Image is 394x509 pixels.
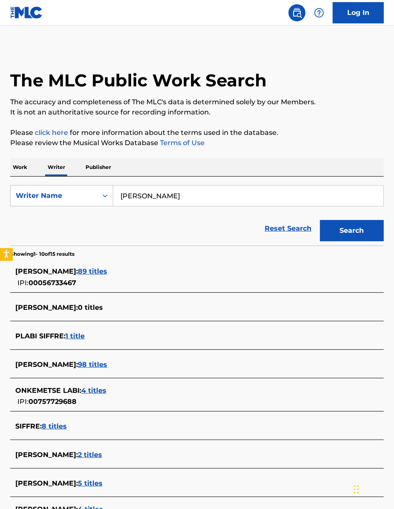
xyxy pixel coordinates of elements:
a: Reset Search [260,219,316,238]
span: 98 titles [78,360,107,369]
p: The accuracy and completeness of The MLC's data is determined solely by our Members. [10,97,384,107]
span: SIFFRE : [15,422,42,430]
span: 2 titles [78,451,102,459]
span: PLABI SIFFRE : [15,332,66,340]
span: 8 titles [42,422,67,430]
span: ONKEMETSE LABI : [15,386,81,395]
img: search [292,8,302,18]
button: Search [320,220,384,241]
span: [PERSON_NAME] : [15,479,78,487]
p: Please review the Musical Works Database [10,138,384,148]
div: Writer Name [16,191,92,201]
span: 89 titles [78,267,107,275]
span: 00757729688 [29,397,77,406]
span: [PERSON_NAME] : [15,360,78,369]
img: help [314,8,324,18]
h1: The MLC Public Work Search [10,70,267,91]
span: 0 titles [78,303,103,312]
a: Log In [333,2,384,23]
a: Public Search [288,4,305,21]
p: Writer [45,158,68,176]
a: Terms of Use [158,139,205,147]
span: 00056733467 [29,279,76,287]
p: Work [10,158,30,176]
form: Search Form [10,185,384,246]
span: IPI: [17,279,29,287]
span: IPI: [17,397,29,406]
p: Showing 1 - 10 of 15 results [10,250,74,258]
div: Drag [354,477,359,502]
span: [PERSON_NAME] : [15,267,78,275]
span: 1 title [66,332,85,340]
iframe: Chat Widget [351,468,394,509]
span: [PERSON_NAME] : [15,451,78,459]
p: It is not an authoritative source for recording information. [10,107,384,117]
span: [PERSON_NAME] : [15,303,78,312]
img: MLC Logo [10,6,43,19]
a: click here [35,129,68,137]
p: Publisher [83,158,114,176]
span: 5 titles [78,479,103,487]
div: Help [311,4,328,21]
p: Please for more information about the terms used in the database. [10,128,384,138]
span: 4 titles [81,386,106,395]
